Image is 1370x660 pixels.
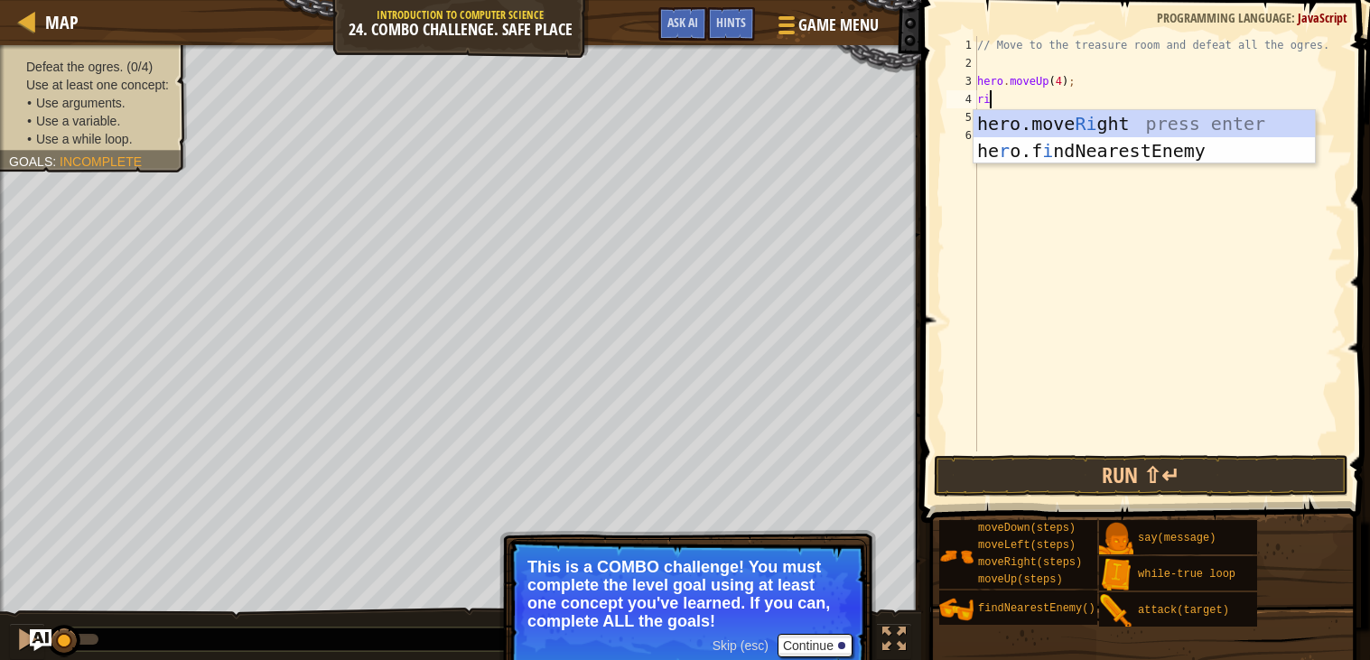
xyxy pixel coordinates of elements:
span: Map [45,10,79,34]
button: Run ⇧↵ [934,455,1348,497]
div: 4 [946,90,977,108]
li: Use a variable. [27,112,173,130]
span: moveUp(steps) [978,573,1063,586]
span: while-true loop [1138,568,1235,581]
span: : [52,154,60,169]
span: findNearestEnemy() [978,602,1095,615]
i: • [27,132,32,146]
span: Game Menu [798,14,879,37]
span: : [1291,9,1298,26]
div: 6 [946,126,977,144]
li: Defeat the ogres. [9,58,173,76]
span: moveDown(steps) [978,522,1076,535]
span: Hints [716,14,746,31]
span: Programming language [1157,9,1291,26]
div: 5 [946,108,977,126]
span: moveRight(steps) [978,556,1082,569]
img: portrait.png [1099,594,1133,628]
span: Skip (esc) [713,638,769,653]
button: Game Menu [764,7,890,50]
span: Use at least one concept: [26,78,169,92]
i: • [27,114,32,128]
span: Use a while loop. [36,132,133,146]
p: This is a COMBO challenge! You must complete the level goal using at least one concept you've lea... [527,558,848,630]
span: say(message) [1138,532,1216,544]
li: Use a while loop. [27,130,173,148]
div: 2 [946,54,977,72]
button: Ctrl + P: Pause [9,623,45,660]
button: Continue [778,634,853,657]
li: Use at least one concept: [9,76,173,94]
span: JavaScript [1298,9,1347,26]
button: Ask AI [30,629,51,651]
span: Use a variable. [36,114,120,128]
img: portrait.png [939,592,974,627]
div: 3 [946,72,977,90]
img: portrait.png [1099,522,1133,556]
span: Defeat the ogres. (0/4) [26,60,153,74]
a: Map [36,10,79,34]
div: 1 [946,36,977,54]
span: Incomplete [60,154,142,169]
li: Use arguments. [27,94,173,112]
img: portrait.png [1099,558,1133,592]
span: Ask AI [667,14,698,31]
span: Goals [9,154,52,169]
button: Ask AI [658,7,707,41]
span: Use arguments. [36,96,126,110]
img: portrait.png [939,539,974,573]
i: • [27,96,32,110]
span: moveLeft(steps) [978,539,1076,552]
span: attack(target) [1138,604,1229,617]
button: Toggle fullscreen [876,623,912,660]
